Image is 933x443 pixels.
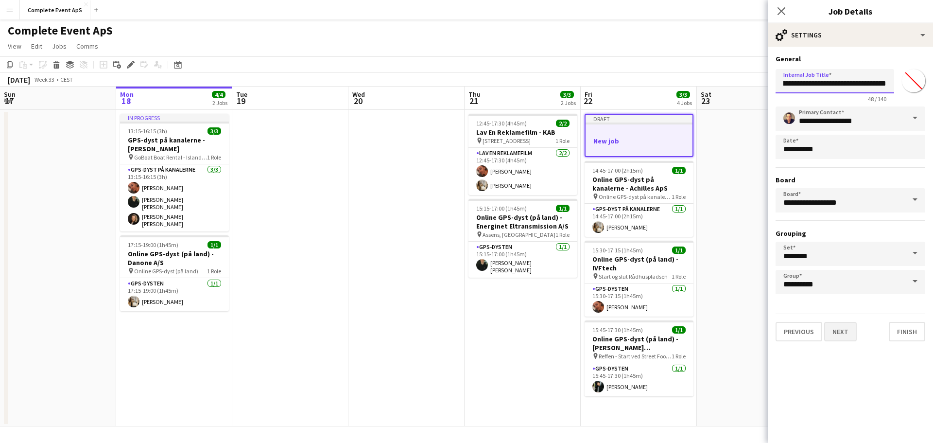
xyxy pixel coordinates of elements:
span: 1 Role [207,267,221,275]
h3: General [776,54,925,63]
span: Jobs [52,42,67,51]
span: Sun [4,90,16,99]
span: 14:45-17:00 (2h15m) [592,167,643,174]
app-card-role: GPS-dysten1/117:15-19:00 (1h45m)[PERSON_NAME] [120,278,229,311]
span: Sat [701,90,711,99]
span: 21 [467,95,481,106]
span: 13:15-16:15 (3h) [128,127,167,135]
span: 48 / 140 [860,95,894,103]
span: 1 Role [672,273,686,280]
h3: Online GPS-dyst (på land) - Energinet Eltransmission A/S [468,213,577,230]
span: 2/2 [556,120,570,127]
div: 2 Jobs [212,99,227,106]
app-job-card: 17:15-19:00 (1h45m)1/1Online GPS-dyst (på land) - Danone A/S Online GPS-dyst (på land)1 RoleGPS-d... [120,235,229,311]
span: 3/3 [207,127,221,135]
span: 1/1 [207,241,221,248]
app-card-role: GPS-dysten1/115:15-17:00 (1h45m)[PERSON_NAME] [PERSON_NAME] [468,242,577,278]
span: Wed [352,90,365,99]
div: CEST [60,76,73,83]
span: Tue [236,90,247,99]
app-card-role: GPS-dysten1/115:30-17:15 (1h45m)[PERSON_NAME] [585,284,693,317]
span: [STREET_ADDRESS] [483,137,531,144]
span: 3/3 [560,91,574,98]
a: Jobs [48,40,70,53]
h3: Online GPS-dyst (på land) - IVFtech [585,255,693,272]
span: Fri [585,90,592,99]
span: 1/1 [672,326,686,334]
span: 15:45-17:30 (1h45m) [592,326,643,334]
span: 1 Role [207,154,221,161]
h3: Online GPS-dyst (på land) - Danone A/S [120,249,229,267]
button: Complete Event ApS [20,0,90,19]
button: Next [824,322,857,341]
span: 15:15-17:00 (1h45m) [476,205,527,212]
span: 1 Role [672,353,686,360]
span: Assens, [GEOGRAPHIC_DATA] [483,231,555,238]
div: Settings [768,23,933,47]
span: 1 Role [555,137,570,144]
a: Comms [72,40,102,53]
span: 18 [119,95,134,106]
h3: Online GPS-dyst på kanalerne - Achilles ApS [585,175,693,193]
h3: Online GPS-dyst (på land) - [PERSON_NAME] [PERSON_NAME] [585,335,693,352]
span: 1/1 [672,247,686,254]
span: 15:30-17:15 (1h45m) [592,247,643,254]
span: Mon [120,90,134,99]
div: 4 Jobs [677,99,692,106]
span: 1/1 [556,205,570,212]
button: Previous [776,322,822,341]
div: 2 Jobs [561,99,576,106]
app-job-card: 15:15-17:00 (1h45m)1/1Online GPS-dyst (på land) - Energinet Eltransmission A/S Assens, [GEOGRAPHI... [468,199,577,278]
span: 20 [351,95,365,106]
app-card-role: GPS-dysten1/115:45-17:30 (1h45m)[PERSON_NAME] [585,363,693,396]
span: 4/4 [212,91,225,98]
a: View [4,40,25,53]
span: 23 [699,95,711,106]
span: 1 Role [555,231,570,238]
div: Draft [586,115,692,123]
span: 1 Role [672,193,686,200]
div: In progress [120,114,229,122]
app-card-role: Lav En Reklamefilm2/212:45-17:30 (4h45m)[PERSON_NAME][PERSON_NAME] [468,148,577,195]
span: Start og slut Rådhuspladsen [599,273,668,280]
button: Finish [889,322,925,341]
span: 22 [583,95,592,106]
span: 1/1 [672,167,686,174]
span: 17 [2,95,16,106]
h3: GPS-dyst på kanalerne - [PERSON_NAME] [120,136,229,153]
app-job-card: 12:45-17:30 (4h45m)2/2Lav En Reklamefilm - KAB [STREET_ADDRESS]1 RoleLav En Reklamefilm2/212:45-1... [468,114,577,195]
h3: Grouping [776,229,925,238]
span: Reffen - Start ved Street Food området [599,353,672,360]
span: GoBoat Boat Rental - Islands [GEOGRAPHIC_DATA], [GEOGRAPHIC_DATA], [GEOGRAPHIC_DATA], [GEOGRAPHIC... [134,154,207,161]
span: Edit [31,42,42,51]
span: 17:15-19:00 (1h45m) [128,241,178,248]
h1: Complete Event ApS [8,23,113,38]
app-card-role: GPS-dyst på kanalerne1/114:45-17:00 (2h15m)[PERSON_NAME] [585,204,693,237]
span: Comms [76,42,98,51]
app-job-card: 15:45-17:30 (1h45m)1/1Online GPS-dyst (på land) - [PERSON_NAME] [PERSON_NAME] Reffen - Start ved ... [585,320,693,396]
span: 12:45-17:30 (4h45m) [476,120,527,127]
app-card-role: GPS-dyst på kanalerne3/313:15-16:15 (3h)[PERSON_NAME][PERSON_NAME] [PERSON_NAME][PERSON_NAME] [PE... [120,164,229,231]
span: 19 [235,95,247,106]
app-job-card: In progress13:15-16:15 (3h)3/3GPS-dyst på kanalerne - [PERSON_NAME] GoBoat Boat Rental - Islands ... [120,114,229,231]
h3: Board [776,176,925,184]
span: View [8,42,21,51]
app-job-card: 14:45-17:00 (2h15m)1/1Online GPS-dyst på kanalerne - Achilles ApS Online GPS-dyst på kanalerne1 R... [585,161,693,237]
app-job-card: DraftNew job [585,114,693,157]
span: Thu [468,90,481,99]
a: Edit [27,40,46,53]
span: Week 33 [32,76,56,83]
span: Online GPS-dyst på kanalerne [599,193,672,200]
span: 3/3 [676,91,690,98]
h3: New job [586,137,692,145]
div: [DATE] [8,75,30,85]
app-job-card: 15:30-17:15 (1h45m)1/1Online GPS-dyst (på land) - IVFtech Start og slut Rådhuspladsen1 RoleGPS-dy... [585,241,693,317]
